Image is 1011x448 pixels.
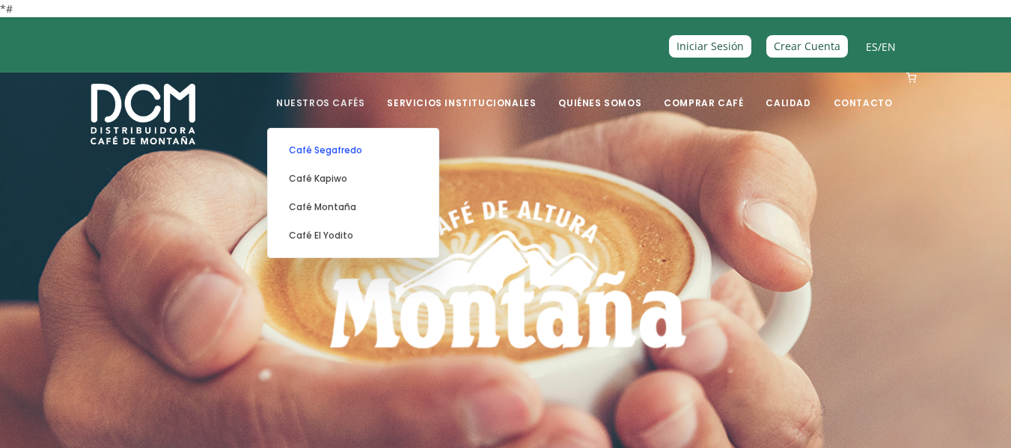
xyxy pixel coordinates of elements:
[669,35,751,57] a: Iniciar Sesión
[757,74,819,109] a: Calidad
[866,38,896,55] span: /
[655,74,752,109] a: Comprar Café
[267,74,373,109] a: Nuestros Cafés
[378,74,545,109] a: Servicios Institucionales
[549,74,650,109] a: Quiénes Somos
[275,221,431,250] a: Café El Yodito
[766,35,848,57] a: Crear Cuenta
[882,40,896,54] a: EN
[275,136,431,165] a: Café Segafredo
[825,74,902,109] a: Contacto
[866,40,878,54] a: ES
[275,165,431,193] a: Café Kapiwo
[275,193,431,221] a: Café Montaña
